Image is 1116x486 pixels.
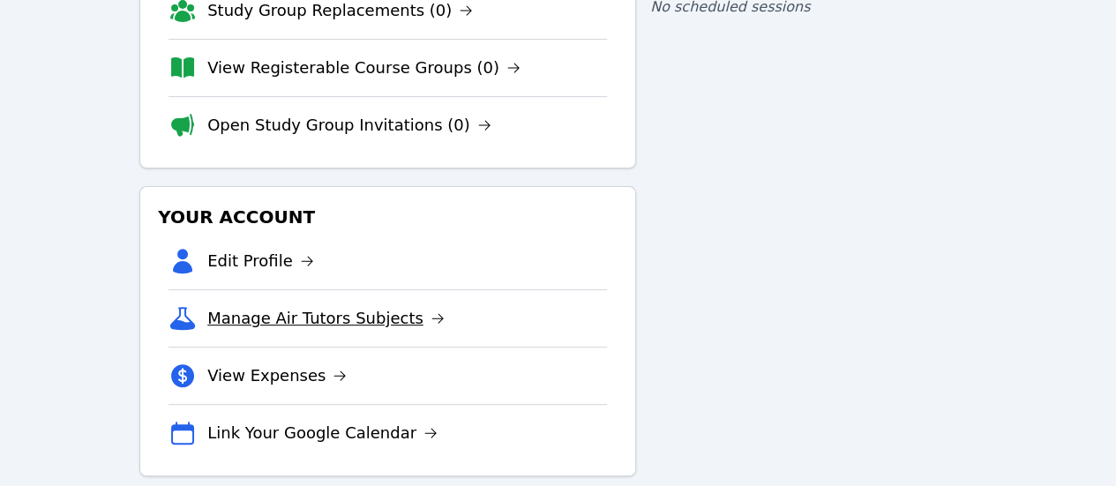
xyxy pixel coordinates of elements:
h3: Your Account [154,201,621,233]
a: View Expenses [207,363,347,388]
a: Link Your Google Calendar [207,421,438,445]
a: Open Study Group Invitations (0) [207,113,491,138]
a: Edit Profile [207,249,314,273]
a: View Registerable Course Groups (0) [207,56,521,80]
a: Manage Air Tutors Subjects [207,306,445,331]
